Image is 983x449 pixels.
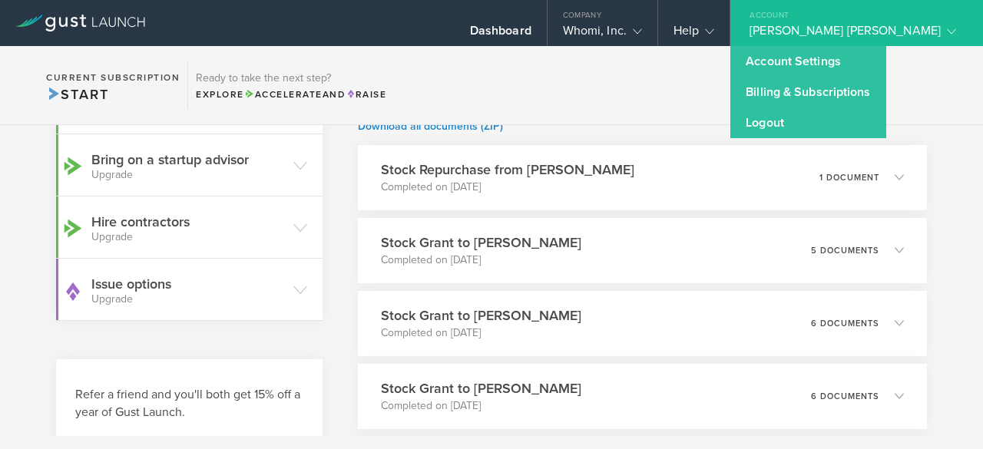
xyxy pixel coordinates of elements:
small: Upgrade [91,170,286,180]
h3: Stock Repurchase from [PERSON_NAME] [381,160,634,180]
small: Upgrade [91,294,286,305]
div: Help [674,23,714,46]
p: Completed on [DATE] [381,398,581,414]
h3: Refer a friend and you'll both get 15% off a year of Gust Launch. [75,386,303,421]
h3: Hire contractors [91,212,286,243]
p: 6 documents [811,392,879,401]
h3: Stock Grant to [PERSON_NAME] [381,378,581,398]
h3: Stock Grant to [PERSON_NAME] [381,233,581,253]
div: Explore [196,87,386,101]
div: Dashboard [470,23,531,46]
span: Accelerate [244,89,323,100]
p: Completed on [DATE] [381,180,634,195]
h3: Issue options [91,274,286,305]
div: Ready to take the next step?ExploreAccelerateandRaise [187,61,394,109]
h3: Ready to take the next step? [196,73,386,84]
h3: Bring on a startup advisor [91,150,286,180]
p: Completed on [DATE] [381,253,581,268]
h3: Stock Grant to [PERSON_NAME] [381,305,581,325]
h2: Current Subscription [46,73,180,82]
iframe: Chat Widget [906,375,983,449]
p: 5 documents [811,246,879,255]
p: Completed on [DATE] [381,325,581,341]
span: Start [46,86,108,103]
p: 1 document [819,173,879,182]
small: Upgrade [91,232,286,243]
div: Whomi, Inc. [563,23,642,46]
a: Download all documents (ZIP) [358,120,503,133]
span: Raise [346,89,386,100]
div: [PERSON_NAME] [PERSON_NAME] [750,23,956,46]
p: 6 documents [811,319,879,328]
span: and [244,89,346,100]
